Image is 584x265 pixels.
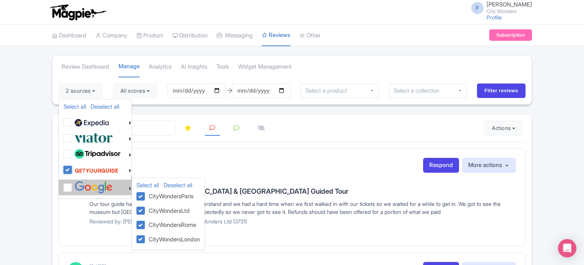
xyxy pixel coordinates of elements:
[118,56,140,78] a: Manage
[467,2,532,14] a: F [PERSON_NAME] City Wonders
[558,239,576,257] div: Open Intercom Messenger
[485,120,522,136] button: Actions
[164,181,192,189] a: Deselect all
[146,206,190,215] label: CityWondersLtd
[238,56,292,77] a: Widget Management
[146,234,200,244] label: CityWondersLondon
[172,25,208,46] a: Distribution
[75,132,113,144] img: viator-e2bf771eb72f7a6029a5edfbb081213a.svg
[140,177,162,183] span: 3.0 Stars
[75,149,120,159] img: tripadvisor_background-ebb97188f8c6c657a79ad20e0caa6051.svg
[75,117,109,128] img: expedia22-01-93867e2ff94c7cd37d965f09d456db68.svg
[75,163,118,178] img: get_your_guide-5a6366678479520ec94e3f9d2b9f304b.svg
[487,14,502,21] a: Profile
[52,25,86,46] a: Dashboard
[394,87,444,94] input: Select a collection
[136,181,159,189] a: Select all
[63,103,86,110] a: Select all
[462,158,516,173] button: More actions
[217,25,253,46] a: Messaging
[58,83,102,98] button: 2 sources
[48,4,107,21] img: logo-ab69f6fb50320c5b225c76a69d11143b.png
[146,220,196,230] label: CityWondersRome
[489,29,532,41] a: Subscription
[89,200,516,216] div: Our tour guide had a very difficult accent to understand and we had a hard time when we first wal...
[89,188,516,195] h3: [GEOGRAPHIC_DATA], [GEOGRAPHIC_DATA] & [GEOGRAPHIC_DATA] Guided Tour
[113,83,157,98] button: All scores
[471,2,483,14] span: F
[96,25,127,46] a: Company
[487,1,532,8] span: [PERSON_NAME]
[423,158,459,173] a: Respond
[58,99,132,199] ul: 2 sources
[75,181,113,194] img: google-96de159c2084212d3cdd3c2fb262314c.svg
[487,9,532,14] small: City Wonders
[262,25,290,47] a: Reviews
[146,191,193,201] label: CityWondersParis
[89,217,516,225] p: Reviewed by: [PERSON_NAME] • Source: City Wonders Ltd (3731)
[216,56,229,77] a: Tools
[181,56,207,77] a: AI Insights
[305,87,351,94] input: Select a product
[91,103,119,110] a: Deselect all
[62,56,109,77] a: Review Dashboard
[300,25,321,46] a: Other
[136,25,163,46] a: Product
[477,84,526,98] input: Filter reviews
[149,56,172,77] a: Analytics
